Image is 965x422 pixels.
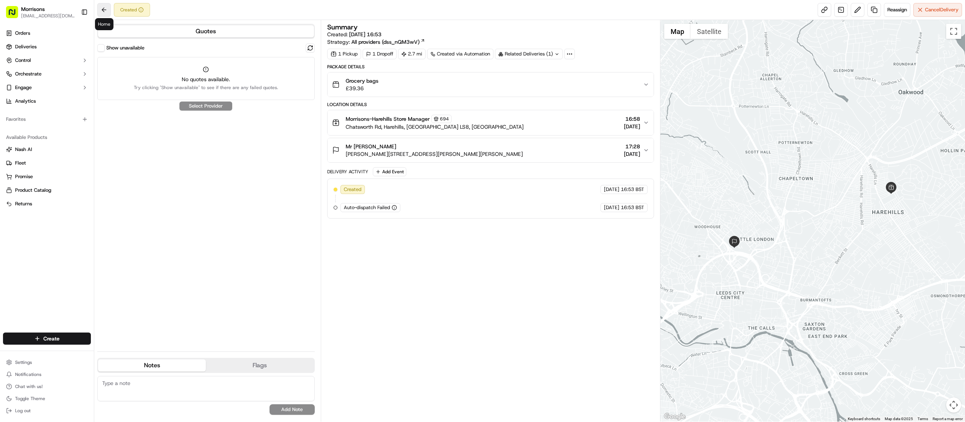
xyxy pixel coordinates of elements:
[6,160,88,166] a: Fleet
[8,111,14,117] div: 📗
[3,131,91,143] div: Available Products
[398,49,426,59] div: 2.7 mi
[327,31,381,38] span: Created:
[495,49,563,59] div: Related Deliveries (1)
[3,27,91,39] a: Orders
[128,75,137,84] button: Start new chat
[134,85,278,91] span: Try clicking "Show unavailable" to see if there are any failed quotes.
[3,369,91,380] button: Notifications
[15,173,33,180] span: Promise
[95,18,113,30] div: Home
[15,57,31,64] span: Control
[15,371,41,377] span: Notifications
[15,383,43,390] span: Chat with us!
[206,359,314,371] button: Flags
[8,8,23,23] img: Nash
[3,357,91,368] button: Settings
[6,187,88,194] a: Product Catalog
[15,396,45,402] span: Toggle Theme
[3,113,91,125] div: Favorites
[3,198,91,210] button: Returns
[440,116,449,122] span: 694
[43,335,60,342] span: Create
[621,186,644,193] span: 16:53 BST
[26,80,95,86] div: We're available if you need us!
[3,157,91,169] button: Fleet
[328,138,654,162] button: Mr [PERSON_NAME][PERSON_NAME][STREET_ADDRESS][PERSON_NAME][PERSON_NAME]17:28[DATE]
[6,173,88,180] a: Promise
[344,186,361,193] span: Created
[604,186,619,193] span: [DATE]
[328,72,654,97] button: Grocery bags£39.36
[946,24,961,39] button: Toggle fullscreen view
[925,6,959,13] span: Cancel Delivery
[3,143,91,156] button: Nash AI
[327,49,361,59] div: 1 Pickup
[3,381,91,392] button: Chat with us!
[624,143,640,150] span: 17:28
[15,160,26,166] span: Fleet
[662,412,687,422] img: Google
[327,64,654,70] div: Package Details
[114,3,150,17] button: Created
[71,110,121,117] span: API Documentation
[15,30,30,37] span: Orders
[15,110,58,117] span: Knowledge Base
[6,146,88,153] a: Nash AI
[98,359,206,371] button: Notes
[8,72,21,86] img: 1736555255976-a54dd68f-1ca7-489b-9aae-adbdc363a1c4
[15,84,32,91] span: Engage
[3,95,91,107] a: Analytics
[64,111,70,117] div: 💻
[3,68,91,80] button: Orchestrate
[624,115,640,123] span: 16:58
[20,49,136,57] input: Got a question? Start typing here...
[21,5,45,13] button: Morrisons
[918,417,928,421] a: Terms (opens in new tab)
[884,3,910,17] button: Reassign
[848,416,880,422] button: Keyboard shortcuts
[346,115,430,123] span: Morrisons-Harehills Store Manager
[349,31,381,38] span: [DATE] 16:53
[346,85,378,92] span: £39.36
[15,187,51,194] span: Product Catalog
[5,107,61,120] a: 📗Knowledge Base
[328,110,654,135] button: Morrisons-Harehills Store Manager694Chatsworth Rd, Harehills, [GEOGRAPHIC_DATA] LS8, [GEOGRAPHIC_...
[15,200,32,207] span: Returns
[61,107,124,120] a: 💻API Documentation
[26,72,124,80] div: Start new chat
[3,54,91,66] button: Control
[3,82,91,94] button: Engage
[327,169,368,175] div: Delivery Activity
[3,393,91,404] button: Toggle Theme
[363,49,397,59] div: 1 Dropoff
[15,146,32,153] span: Nash AI
[21,13,75,19] button: [EMAIL_ADDRESS][DOMAIN_NAME]
[15,408,31,414] span: Log out
[134,75,278,83] span: No quotes available.
[327,24,358,31] h3: Summary
[946,397,961,413] button: Map camera controls
[624,150,640,158] span: [DATE]
[75,128,91,134] span: Pylon
[373,167,406,176] button: Add Event
[621,204,644,211] span: 16:53 BST
[344,204,390,211] span: Auto-dispatch Failed
[691,24,728,39] button: Show satellite imagery
[15,71,41,77] span: Orchestrate
[427,49,493,59] div: Created via Automation
[913,3,962,17] button: CancelDelivery
[15,43,37,50] span: Deliveries
[664,24,691,39] button: Show street map
[53,128,91,134] a: Powered byPylon
[346,143,396,150] span: Mr [PERSON_NAME]
[8,31,137,43] p: Welcome 👋
[346,150,523,158] span: [PERSON_NAME][STREET_ADDRESS][PERSON_NAME][PERSON_NAME]
[327,38,425,46] div: Strategy:
[3,184,91,196] button: Product Catalog
[346,123,524,131] span: Chatsworth Rd, Harehills, [GEOGRAPHIC_DATA] LS8, [GEOGRAPHIC_DATA]
[662,412,687,422] a: Open this area in Google Maps (opens a new window)
[624,123,640,130] span: [DATE]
